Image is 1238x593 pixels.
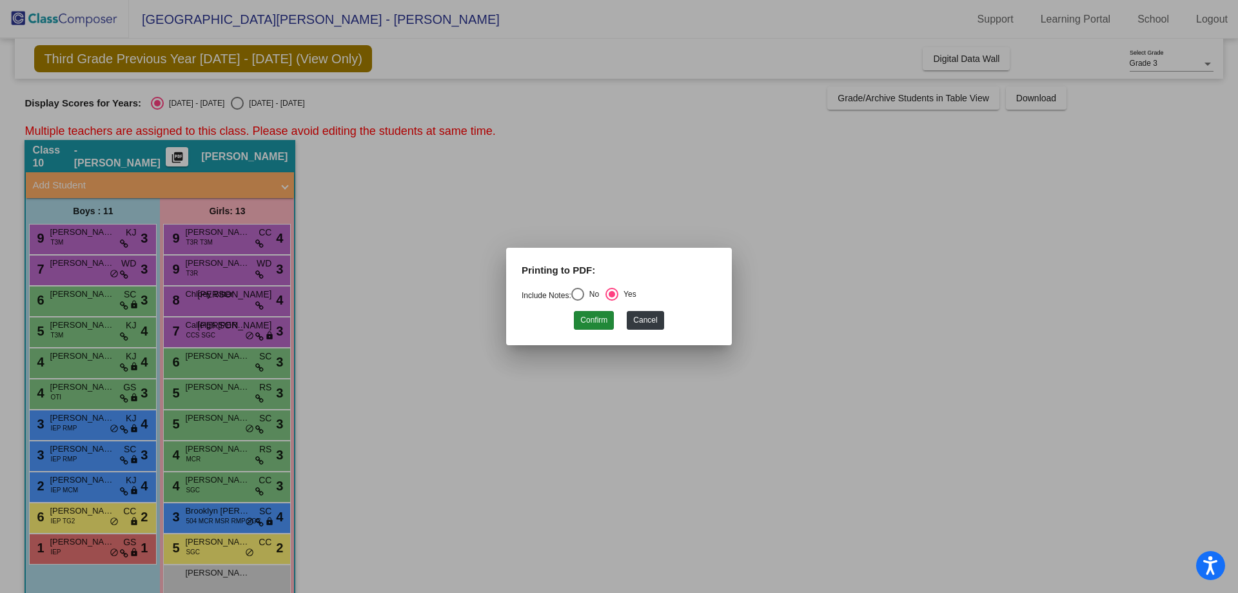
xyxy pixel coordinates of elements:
label: Printing to PDF: [522,263,595,278]
button: Cancel [627,311,663,330]
mat-radio-group: Select an option [522,291,636,300]
div: No [584,288,599,300]
div: Yes [618,288,636,300]
a: Include Notes: [522,291,571,300]
button: Confirm [574,311,614,330]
